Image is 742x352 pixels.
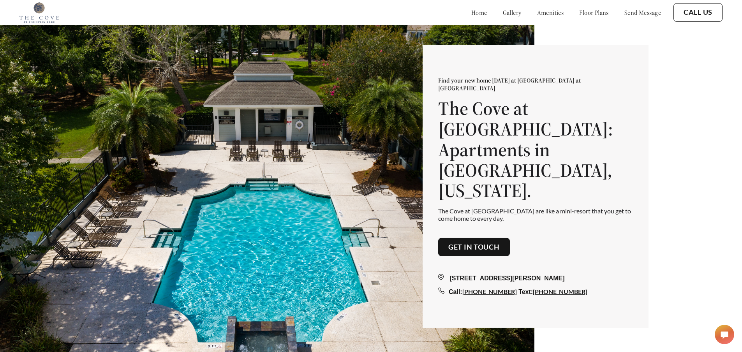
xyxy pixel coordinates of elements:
a: [PHONE_NUMBER] [533,288,587,295]
button: Get in touch [438,238,510,257]
button: Call Us [673,3,723,22]
h1: The Cove at [GEOGRAPHIC_DATA]: Apartments in [GEOGRAPHIC_DATA], [US_STATE]. [438,98,633,201]
a: send message [624,9,661,16]
span: Text: [518,289,533,295]
a: floor plans [579,9,609,16]
a: home [471,9,487,16]
span: Call: [449,289,462,295]
a: Get in touch [448,243,500,252]
a: [PHONE_NUMBER] [462,288,517,295]
a: gallery [503,9,522,16]
a: amenities [537,9,564,16]
a: Call Us [684,8,712,17]
img: cove_at_fountain_lake_logo.png [19,2,59,23]
div: [STREET_ADDRESS][PERSON_NAME] [438,274,633,283]
p: Find your new home [DATE] at [GEOGRAPHIC_DATA] at [GEOGRAPHIC_DATA] [438,76,633,92]
p: The Cove at [GEOGRAPHIC_DATA] are like a mini-resort that you get to come home to every day. [438,207,633,222]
